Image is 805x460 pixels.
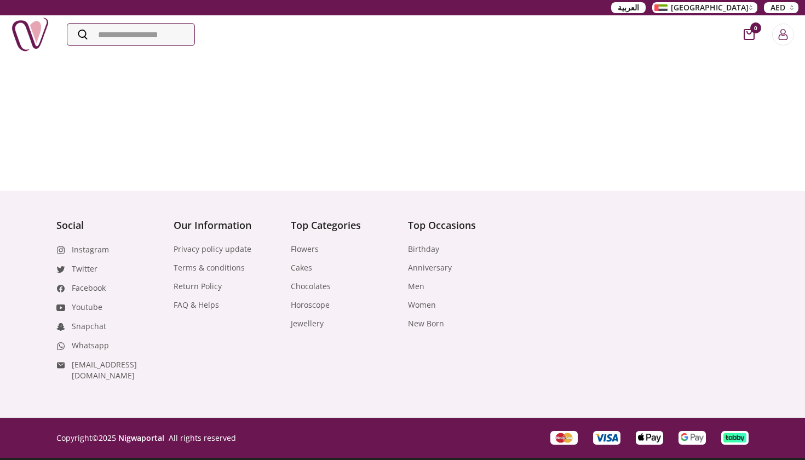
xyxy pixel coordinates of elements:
a: Birthday [408,244,439,255]
span: 0 [750,22,761,33]
a: Anniversary [408,262,452,273]
a: Men [408,281,424,292]
button: Login [772,24,794,45]
a: Youtube [72,302,102,313]
a: Privacy policy update [174,244,251,255]
span: [GEOGRAPHIC_DATA] [671,2,749,13]
img: payment-apple-pay [638,433,661,442]
a: New Born [408,318,444,329]
h4: Our Information [174,217,280,233]
img: Arabic_dztd3n.png [654,4,668,11]
div: payment-apple-pay [636,431,663,445]
a: Flowers [291,244,319,255]
h4: Top Occasions [408,217,514,233]
a: Snapchat [72,321,106,332]
div: payment-google-pay [679,431,706,445]
img: payment-tabby [723,433,746,442]
a: Horoscope [291,300,330,311]
h4: Social [56,217,163,233]
button: AED [764,2,798,13]
span: AED [771,2,785,13]
span: العربية [618,2,639,13]
a: Women [408,300,436,311]
a: Cakes [291,262,312,273]
a: Chocolates [291,281,331,292]
button: [GEOGRAPHIC_DATA] [652,2,757,13]
div: payment-tabby [721,431,749,445]
img: Visa [595,433,618,442]
a: Nigwaportal [118,433,164,443]
img: Nigwa-uae-gifts [11,15,49,54]
div: Master Card [550,431,578,445]
a: Instagram [72,244,109,255]
a: Jewellery [291,318,324,329]
h4: Top Categories [291,217,397,233]
a: FAQ & Helps [174,300,219,311]
a: Terms & conditions [174,262,245,273]
img: payment-google-pay [681,433,704,442]
img: Master Card [555,433,573,444]
div: Visa [593,431,620,445]
a: Facebook [72,283,106,294]
a: Whatsapp [72,340,109,351]
button: cart-button [744,29,755,40]
p: Copyright © 2025 All rights reserved [56,433,236,444]
a: Twitter [72,263,97,274]
a: Return Policy [174,281,222,292]
input: Search [67,24,194,45]
a: [EMAIL_ADDRESS][DOMAIN_NAME] [72,359,163,381]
